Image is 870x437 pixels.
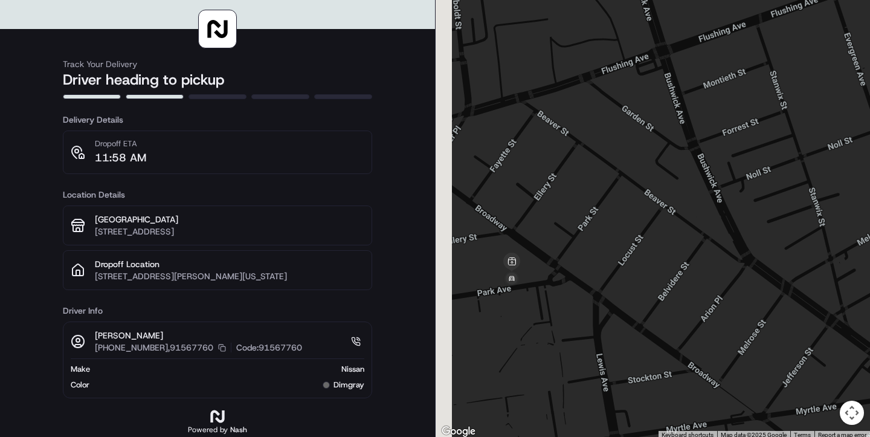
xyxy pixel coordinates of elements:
[95,258,364,270] p: Dropoff Location
[95,138,146,149] p: Dropoff ETA
[333,380,364,390] span: dimgray
[230,425,247,435] span: Nash
[63,189,372,201] h3: Location Details
[71,364,90,375] span: Make
[95,342,213,354] p: [PHONE_NUMBER],91567760
[95,329,302,342] p: [PERSON_NAME]
[840,401,864,425] button: Map camera controls
[71,380,89,390] span: Color
[341,364,364,375] span: Nissan
[63,58,372,70] h3: Track Your Delivery
[236,342,302,354] p: Code: 91567760
[63,114,372,126] h3: Delivery Details
[95,225,364,238] p: [STREET_ADDRESS]
[95,270,364,282] p: [STREET_ADDRESS][PERSON_NAME][US_STATE]
[63,305,372,317] h3: Driver Info
[188,425,247,435] h2: Powered by
[95,213,364,225] p: [GEOGRAPHIC_DATA]
[95,149,146,166] p: 11:58 AM
[63,70,372,89] h2: Driver heading to pickup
